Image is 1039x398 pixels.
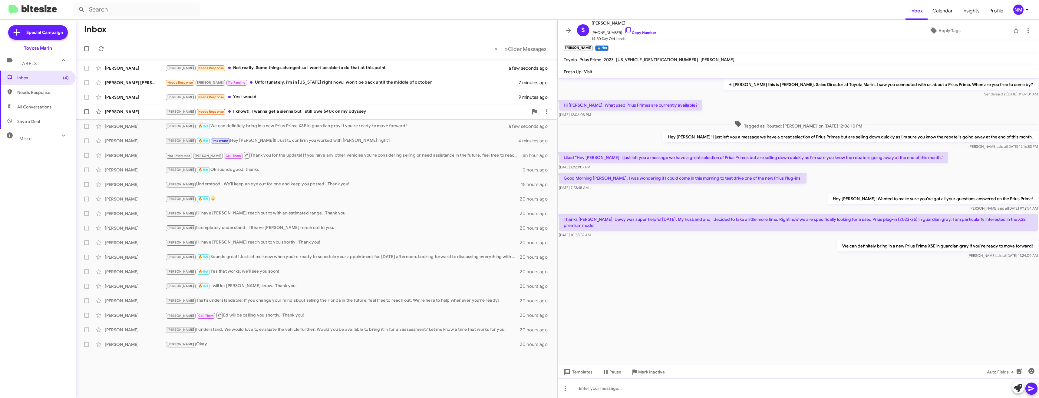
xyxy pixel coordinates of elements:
[928,2,958,20] span: Calendar
[105,211,165,217] div: [PERSON_NAME]
[508,46,546,52] span: Older Messages
[724,79,1038,90] p: Hi [PERSON_NAME] this is [PERSON_NAME], Sales Director at Toyota Marin. I saw you connected with ...
[559,152,948,163] p: Liked “Hey [PERSON_NAME]! I just left you a message we have a great selection of Prius Primes but...
[559,100,702,111] p: Hi [PERSON_NAME]. What used Prius Primes are currently available?
[105,196,165,202] div: [PERSON_NAME]
[626,366,670,377] button: Mark Inactive
[732,120,865,129] span: Tagged as 'Routed: [PERSON_NAME]' on [DATE] 12:06:10 PM
[165,137,518,144] div: Hey [PERSON_NAME]!! Just to confirm you worked with [PERSON_NAME] right?
[520,341,552,347] div: 20 hours ago
[165,297,520,304] div: That's understandable! If you change your mind about selling the Honda in the future, feel free t...
[559,173,806,184] p: Good Morning [PERSON_NAME]. I was wondering if I could come in this morning to test drive one of ...
[559,165,590,169] span: [DATE] 12:20:07 PM
[521,181,552,187] div: 18 hours ago
[167,342,194,346] span: [PERSON_NAME]
[984,92,1038,96] span: Sender [DATE] 11:07:01 AM
[24,45,52,51] div: Toyota Marin
[828,193,1038,204] p: Hey [PERSON_NAME]! Wanted to make sure you've got all your questions answered on the Prius Prime!
[167,299,194,303] span: [PERSON_NAME]
[19,61,37,66] span: Labels
[167,270,194,274] span: [PERSON_NAME]
[938,25,961,36] span: Apply Tags
[604,57,614,62] span: 2023
[520,298,552,304] div: 20 hours ago
[581,25,585,35] span: S
[564,45,593,51] small: [PERSON_NAME]
[198,168,209,172] span: 🔥 Hot
[165,195,520,202] div: 😊
[985,2,1008,20] a: Profile
[105,65,165,71] div: [PERSON_NAME]
[105,181,165,187] div: [PERSON_NAME]
[165,94,519,101] div: Yes I would.
[518,138,552,144] div: 4 minutes ago
[63,75,69,81] span: (4)
[165,283,520,290] div: I will let [PERSON_NAME] know. Thank you!
[958,2,985,20] a: Insights
[198,197,209,201] span: 🔥 Hot
[167,314,194,318] span: [PERSON_NAME]
[625,30,656,35] a: Copy Number
[228,81,246,85] span: Try Pausing
[105,94,165,100] div: [PERSON_NAME]
[165,79,519,86] div: Unfortunately, i'm in [US_STATE] right now.I won't be back until the middle of october
[595,45,608,51] small: 🔥 Hot
[198,66,224,70] span: Needs Response
[663,131,1038,142] p: Hey [PERSON_NAME]! I just left you a message we have a great selection of Prius Primes but are se...
[905,2,928,20] a: Inbox
[167,66,194,70] span: [PERSON_NAME]
[105,312,165,318] div: [PERSON_NAME]
[879,25,1010,36] button: Apply Tags
[167,110,194,114] span: [PERSON_NAME]
[17,104,51,110] span: All Conversations
[105,123,165,129] div: [PERSON_NAME]
[105,167,165,173] div: [PERSON_NAME]
[501,43,550,55] button: Next
[562,366,592,377] span: Templates
[520,225,552,231] div: 20 hours ago
[198,124,209,128] span: 🔥 Hot
[520,327,552,333] div: 20 hours ago
[1013,5,1024,15] div: NM
[105,152,165,158] div: [PERSON_NAME]
[520,254,552,260] div: 20 hours ago
[165,224,520,231] div: I completely understand. I'll have [PERSON_NAME] reach out to you.
[998,206,1008,211] span: said at
[167,81,193,85] span: Needs Response
[26,29,63,35] span: Special Campaign
[165,65,516,71] div: Not really. Some things changed so I won't be able to do that at this point
[520,312,552,318] div: 20 hours ago
[167,255,194,259] span: [PERSON_NAME]
[8,25,68,40] a: Special Campaign
[491,43,501,55] button: Previous
[198,110,224,114] span: Needs Response
[198,270,209,274] span: 🔥 Hot
[105,138,165,144] div: [PERSON_NAME]
[198,95,224,99] span: Needs Response
[996,253,1006,258] span: said at
[167,226,194,230] span: [PERSON_NAME]
[226,154,241,158] span: Call Them
[592,19,656,27] span: [PERSON_NAME]
[105,283,165,289] div: [PERSON_NAME]
[523,167,552,173] div: 2 hours ago
[559,185,589,190] span: [DATE] 7:23:48 AM
[17,118,40,124] span: Save a Deal
[520,240,552,246] div: 20 hours ago
[105,254,165,260] div: [PERSON_NAME]
[165,341,520,348] div: Okay
[105,298,165,304] div: [PERSON_NAME]
[516,123,552,129] div: a few seconds ago
[167,139,194,143] span: [PERSON_NAME]
[968,253,1038,258] span: [PERSON_NAME] [DATE] 11:24:09 AM
[597,366,626,377] button: Pause
[1008,5,1032,15] button: NM
[165,181,521,188] div: Understood. We'll keep an eye out for one and keep you posted. Thank you!
[997,144,1007,149] span: said at
[520,283,552,289] div: 20 hours ago
[105,240,165,246] div: [PERSON_NAME]
[519,80,552,86] div: 7 minutes ago
[198,284,209,288] span: 🔥 Hot
[558,366,597,377] button: Templates
[520,211,552,217] div: 20 hours ago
